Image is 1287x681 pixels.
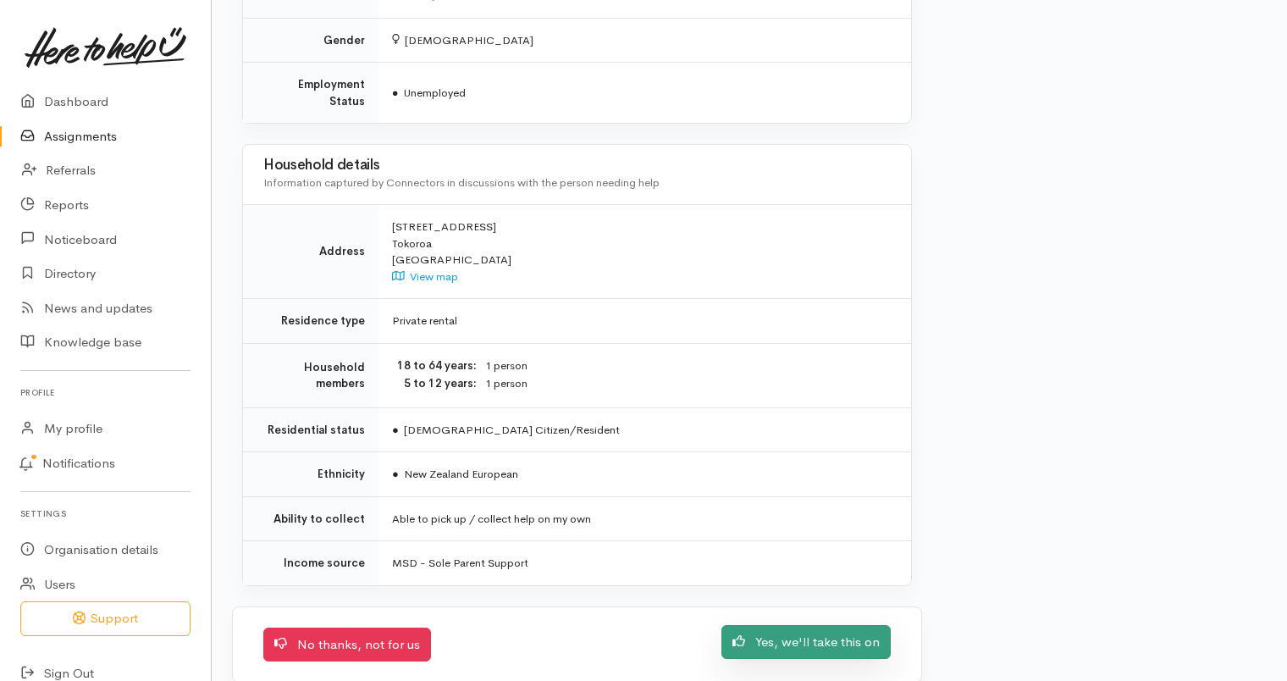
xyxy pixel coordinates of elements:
[263,158,891,174] h3: Household details
[392,86,399,100] span: ●
[243,343,378,407] td: Household members
[378,496,911,541] td: Able to pick up / collect help on my own
[392,33,534,47] span: [DEMOGRAPHIC_DATA]
[20,502,191,525] h6: Settings
[721,625,891,660] a: Yes, we'll take this on
[392,86,466,100] span: Unemployed
[243,407,378,452] td: Residential status
[20,381,191,404] h6: Profile
[392,423,620,437] span: [DEMOGRAPHIC_DATA] Citizen/Resident
[243,205,378,299] td: Address
[485,357,891,375] dd: 1 person
[263,628,431,662] a: No thanks, not for us
[392,375,477,392] dt: 5 to 12 years
[378,541,911,585] td: MSD - Sole Parent Support
[243,496,378,541] td: Ability to collect
[392,219,891,285] div: [STREET_ADDRESS] Tokoroa [GEOGRAPHIC_DATA]
[263,175,660,190] span: Information captured by Connectors in discussions with the person needing help
[243,452,378,497] td: Ethnicity
[392,467,518,481] span: New Zealand European
[392,269,458,284] a: View map
[243,18,378,63] td: Gender
[378,299,911,344] td: Private rental
[392,423,399,437] span: ●
[485,375,891,393] dd: 1 person
[243,541,378,585] td: Income source
[392,357,477,374] dt: 18 to 64 years
[20,601,191,636] button: Support
[392,467,399,481] span: ●
[243,63,378,124] td: Employment Status
[243,299,378,344] td: Residence type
